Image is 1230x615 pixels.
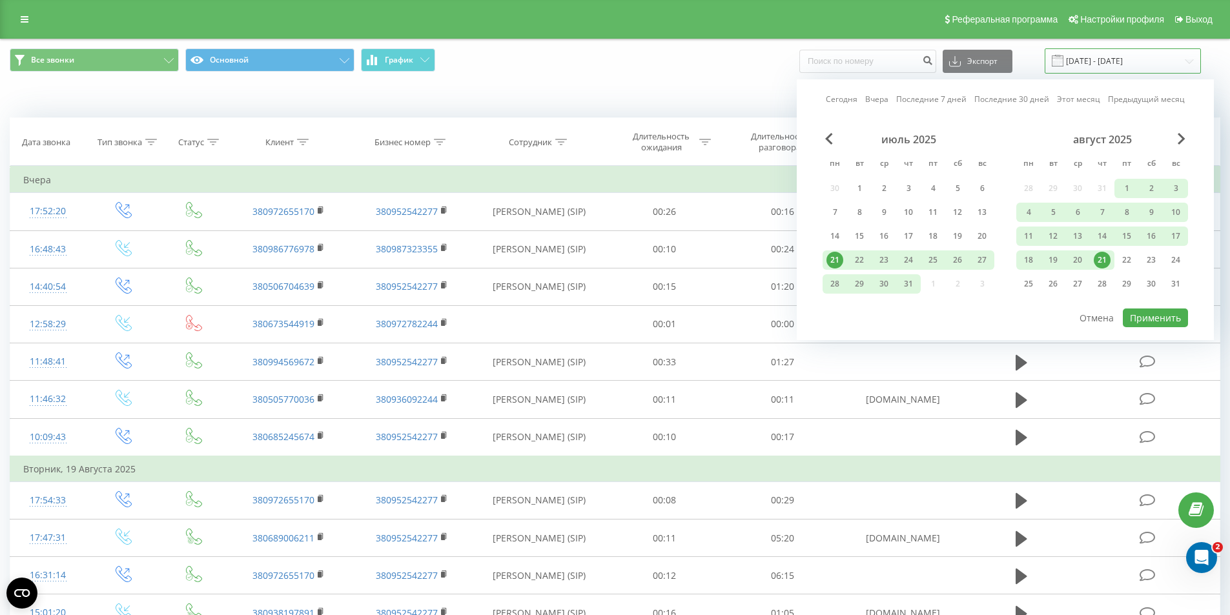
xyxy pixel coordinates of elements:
span: Реферальная программа [952,14,1058,25]
div: 1 [1118,180,1135,197]
div: чт 28 авг. 2025 г. [1090,274,1114,294]
div: 15 [851,228,868,245]
div: Тип звонка [97,137,142,148]
div: 27 [1069,276,1086,292]
abbr: понедельник [1019,155,1038,174]
div: 30 [876,276,892,292]
div: 24 [1167,252,1184,268]
div: чт 21 авг. 2025 г. [1090,250,1114,270]
td: 05:20 [724,519,842,557]
div: 13 [974,204,990,221]
div: чт 24 июля 2025 г. [896,250,921,270]
button: График [361,48,435,72]
a: 380689006211 [252,532,314,544]
div: 4 [925,180,941,197]
div: июль 2025 [823,133,994,146]
div: 11:46:32 [23,387,73,412]
td: [PERSON_NAME] (SIP) [473,481,606,519]
abbr: четверг [899,155,918,174]
a: 380952542277 [376,356,438,368]
div: 31 [900,276,917,292]
abbr: пятница [923,155,943,174]
div: пн 4 авг. 2025 г. [1016,203,1041,222]
div: вс 6 июля 2025 г. [970,179,994,198]
div: вс 17 авг. 2025 г. [1163,227,1188,246]
div: 28 [826,276,843,292]
span: Выход [1185,14,1213,25]
div: 24 [900,252,917,268]
div: пт 22 авг. 2025 г. [1114,250,1139,270]
div: 14:40:54 [23,274,73,299]
a: Вчера [865,93,888,105]
div: вс 13 июля 2025 г. [970,203,994,222]
div: 20 [974,228,990,245]
div: 17 [900,228,917,245]
div: 22 [1118,252,1135,268]
td: [PERSON_NAME] (SIP) [473,519,606,557]
td: 00:33 [606,343,724,381]
td: 06:15 [724,557,842,594]
a: 380972782244 [376,318,438,330]
div: ср 30 июля 2025 г. [872,274,896,294]
div: пн 28 июля 2025 г. [823,274,847,294]
div: пн 21 июля 2025 г. [823,250,847,270]
div: 11 [1020,228,1037,245]
td: 00:12 [606,557,724,594]
a: 380994569672 [252,356,314,368]
span: Previous Month [825,133,833,145]
div: 19 [949,228,966,245]
div: пн 11 авг. 2025 г. [1016,227,1041,246]
div: Бизнес номер [374,137,431,148]
div: 26 [1045,276,1061,292]
div: 8 [1118,204,1135,221]
div: вс 31 авг. 2025 г. [1163,274,1188,294]
div: 6 [974,180,990,197]
div: 12 [949,204,966,221]
div: 28 [1094,276,1111,292]
span: Next Month [1178,133,1185,145]
div: 5 [949,180,966,197]
td: [PERSON_NAME] (SIP) [473,381,606,418]
div: 3 [1167,180,1184,197]
a: 380987323355 [376,243,438,255]
div: чт 14 авг. 2025 г. [1090,227,1114,246]
abbr: вторник [1043,155,1063,174]
td: Вчера [10,167,1220,193]
div: вс 20 июля 2025 г. [970,227,994,246]
div: 16:31:14 [23,563,73,588]
a: 380952542277 [376,569,438,581]
td: [PERSON_NAME] (SIP) [473,343,606,381]
a: 380505770036 [252,393,314,405]
abbr: пятница [1117,155,1136,174]
div: сб 23 авг. 2025 г. [1139,250,1163,270]
div: 16 [1143,228,1160,245]
div: 17 [1167,228,1184,245]
div: 12:58:29 [23,312,73,337]
td: [DOMAIN_NAME] [841,381,964,418]
abbr: среда [874,155,894,174]
div: 20 [1069,252,1086,268]
a: 380972655170 [252,494,314,506]
div: ср 9 июля 2025 г. [872,203,896,222]
div: ср 6 авг. 2025 г. [1065,203,1090,222]
div: 10 [1167,204,1184,221]
div: чт 10 июля 2025 г. [896,203,921,222]
div: 17:52:20 [23,199,73,224]
div: 21 [826,252,843,268]
div: вс 24 авг. 2025 г. [1163,250,1188,270]
div: 16 [876,228,892,245]
div: 5 [1045,204,1061,221]
div: вт 8 июля 2025 г. [847,203,872,222]
a: 380952542277 [376,430,438,443]
div: сб 30 авг. 2025 г. [1139,274,1163,294]
div: пт 29 авг. 2025 г. [1114,274,1139,294]
div: вс 3 авг. 2025 г. [1163,179,1188,198]
div: Длительность разговора [745,131,814,153]
div: вт 15 июля 2025 г. [847,227,872,246]
div: 14 [1094,228,1111,245]
div: ср 16 июля 2025 г. [872,227,896,246]
div: 15 [1118,228,1135,245]
div: 31 [1167,276,1184,292]
td: 00:24 [724,230,842,268]
td: [PERSON_NAME] (SIP) [473,268,606,305]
